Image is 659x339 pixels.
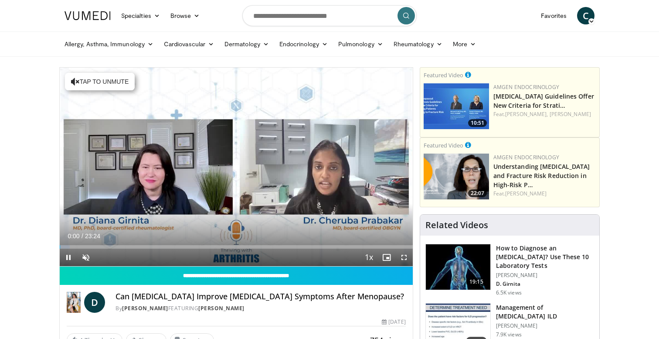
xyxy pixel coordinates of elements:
[198,305,245,312] a: [PERSON_NAME]
[505,110,548,118] a: [PERSON_NAME],
[550,110,591,118] a: [PERSON_NAME]
[82,233,83,240] span: /
[122,305,168,312] a: [PERSON_NAME]
[493,83,559,91] a: Amgen Endocrinology
[219,35,274,53] a: Dermatology
[424,141,463,149] small: Featured Video
[67,292,81,313] img: Dr. Diana Girnita
[274,35,333,53] a: Endocrinology
[493,154,559,161] a: Amgen Endocrinology
[68,233,79,240] span: 0:00
[496,322,594,329] p: [PERSON_NAME]
[426,244,490,290] img: 94354a42-e356-4408-ae03-74466ea68b7a.150x105_q85_crop-smart_upscale.jpg
[505,190,547,197] a: [PERSON_NAME]
[165,7,205,24] a: Browse
[360,249,378,266] button: Playback Rate
[388,35,448,53] a: Rheumatology
[424,83,489,129] img: 7b525459-078d-43af-84f9-5c25155c8fbb.png.150x105_q85_crop-smart_upscale.jpg
[536,7,572,24] a: Favorites
[382,318,405,326] div: [DATE]
[496,281,594,288] p: D. Girnita
[242,5,417,26] input: Search topics, interventions
[60,249,77,266] button: Pause
[77,249,95,266] button: Unmute
[159,35,219,53] a: Cardiovascular
[115,305,406,312] div: By FEATURING
[468,119,487,127] span: 10:51
[496,244,594,270] h3: How to Diagnose an [MEDICAL_DATA]? Use These 10 Laboratory Tests
[333,35,388,53] a: Pulmonology
[60,245,413,249] div: Progress Bar
[496,303,594,321] h3: Management of [MEDICAL_DATA] ILD
[115,292,406,301] h4: Can [MEDICAL_DATA] Improve [MEDICAL_DATA] Symptoms After Menopause?
[424,83,489,129] a: 10:51
[468,189,487,197] span: 22:07
[493,92,594,110] a: [MEDICAL_DATA] Guidelines Offer New Criteria for Strati…
[448,35,481,53] a: More
[425,244,594,296] a: 19:15 How to Diagnose an [MEDICAL_DATA]? Use These 10 Laboratory Tests [PERSON_NAME] D. Girnita 6...
[395,249,413,266] button: Fullscreen
[60,68,413,267] video-js: Video Player
[493,190,596,198] div: Feat.
[116,7,165,24] a: Specialties
[65,73,135,90] button: Tap to unmute
[493,162,590,189] a: Understanding [MEDICAL_DATA] and Fracture Risk Reduction in High-Risk P…
[424,154,489,199] a: 22:07
[424,154,489,199] img: c9a25db3-4db0-49e1-a46f-17b5c91d58a1.png.150x105_q85_crop-smart_upscale.png
[496,331,522,338] p: 7.9K views
[577,7,594,24] a: C
[466,277,487,286] span: 19:15
[425,220,488,230] h4: Related Videos
[424,71,463,79] small: Featured Video
[65,11,111,20] img: VuMedi Logo
[59,35,159,53] a: Allergy, Asthma, Immunology
[496,289,522,296] p: 6.5K views
[84,292,105,313] a: D
[378,249,395,266] button: Enable picture-in-picture mode
[85,233,100,240] span: 23:24
[493,110,596,118] div: Feat.
[496,272,594,279] p: [PERSON_NAME]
